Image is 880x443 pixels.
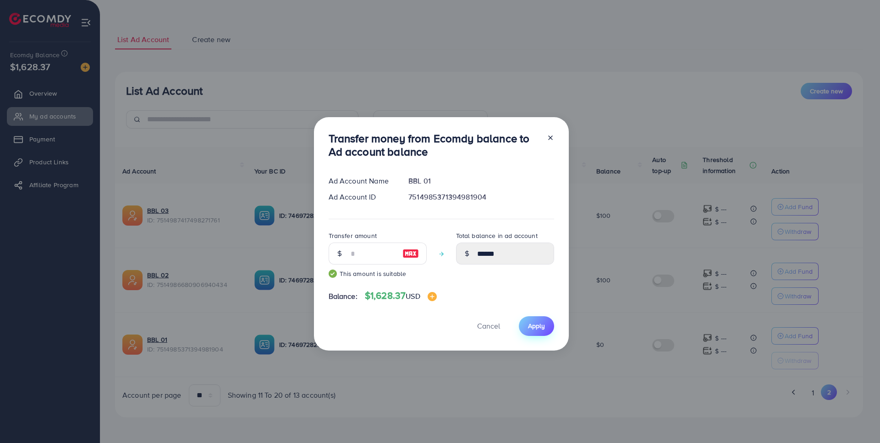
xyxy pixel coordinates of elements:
[329,132,539,158] h3: Transfer money from Ecomdy balance to Ad account balance
[365,290,437,302] h4: $1,628.37
[321,176,401,186] div: Ad Account Name
[519,316,554,336] button: Apply
[428,292,437,301] img: image
[402,248,419,259] img: image
[329,270,337,278] img: guide
[466,316,511,336] button: Cancel
[456,231,538,240] label: Total balance in ad account
[401,176,561,186] div: BBL 01
[841,402,873,436] iframe: Chat
[528,321,545,330] span: Apply
[401,192,561,202] div: 7514985371394981904
[406,291,420,301] span: USD
[329,291,357,302] span: Balance:
[477,321,500,331] span: Cancel
[329,269,427,278] small: This amount is suitable
[321,192,401,202] div: Ad Account ID
[329,231,377,240] label: Transfer amount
